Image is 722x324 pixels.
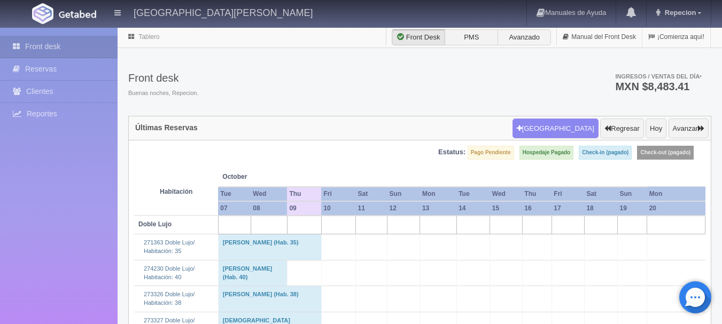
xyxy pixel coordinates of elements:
[438,147,465,157] label: Estatus:
[617,187,647,201] th: Sun
[637,146,694,160] label: Check-out (pagado)
[135,124,198,132] h4: Últimas Reservas
[138,33,159,41] a: Tablero
[128,89,198,98] span: Buenas noches, Repecion.
[647,201,705,216] th: 20
[579,146,632,160] label: Check-in (pagado)
[557,27,642,48] a: Manual del Front Desk
[617,201,647,216] th: 19
[218,286,321,312] td: [PERSON_NAME] (Hab. 38)
[222,172,283,181] span: October
[456,187,490,201] th: Tue
[392,29,445,45] label: Front Desk
[251,201,287,216] th: 08
[584,187,617,201] th: Sat
[456,201,490,216] th: 14
[646,118,666,139] button: Hoy
[287,187,321,201] th: Thu
[144,265,195,280] a: 274230 Doble Lujo/Habitación: 40
[32,3,53,24] img: Getabed
[160,188,192,195] strong: Habitación
[134,5,313,19] h4: [GEOGRAPHIC_DATA][PERSON_NAME]
[519,146,573,160] label: Hospedaje Pagado
[498,29,551,45] label: Avanzado
[356,201,387,216] th: 11
[321,201,355,216] th: 10
[600,118,643,139] button: Regresar
[321,187,355,201] th: Fri
[522,201,552,216] th: 16
[218,187,251,201] th: Tue
[218,260,287,286] td: [PERSON_NAME] (Hab. 40)
[387,187,420,201] th: Sun
[552,201,584,216] th: 17
[59,10,96,18] img: Getabed
[420,187,456,201] th: Mon
[490,201,523,216] th: 15
[138,220,172,228] b: Doble Lujo
[552,187,584,201] th: Fri
[128,72,198,84] h3: Front desk
[468,146,514,160] label: Pago Pendiente
[287,201,321,216] th: 09
[513,118,599,139] button: [GEOGRAPHIC_DATA]
[662,9,696,17] span: Repecion
[251,187,287,201] th: Wed
[642,27,710,48] a: ¡Comienza aquí!
[218,234,321,260] td: [PERSON_NAME] (Hab. 35)
[144,291,195,306] a: 273326 Doble Lujo/Habitación: 38
[522,187,552,201] th: Thu
[356,187,387,201] th: Sat
[647,187,705,201] th: Mon
[144,239,195,254] a: 271363 Doble Lujo/Habitación: 35
[420,201,456,216] th: 13
[615,73,702,80] span: Ingresos / Ventas del día
[387,201,420,216] th: 12
[669,118,709,139] button: Avanzar
[584,201,617,216] th: 18
[615,81,702,92] h3: MXN $8,483.41
[218,201,251,216] th: 07
[445,29,498,45] label: PMS
[490,187,523,201] th: Wed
